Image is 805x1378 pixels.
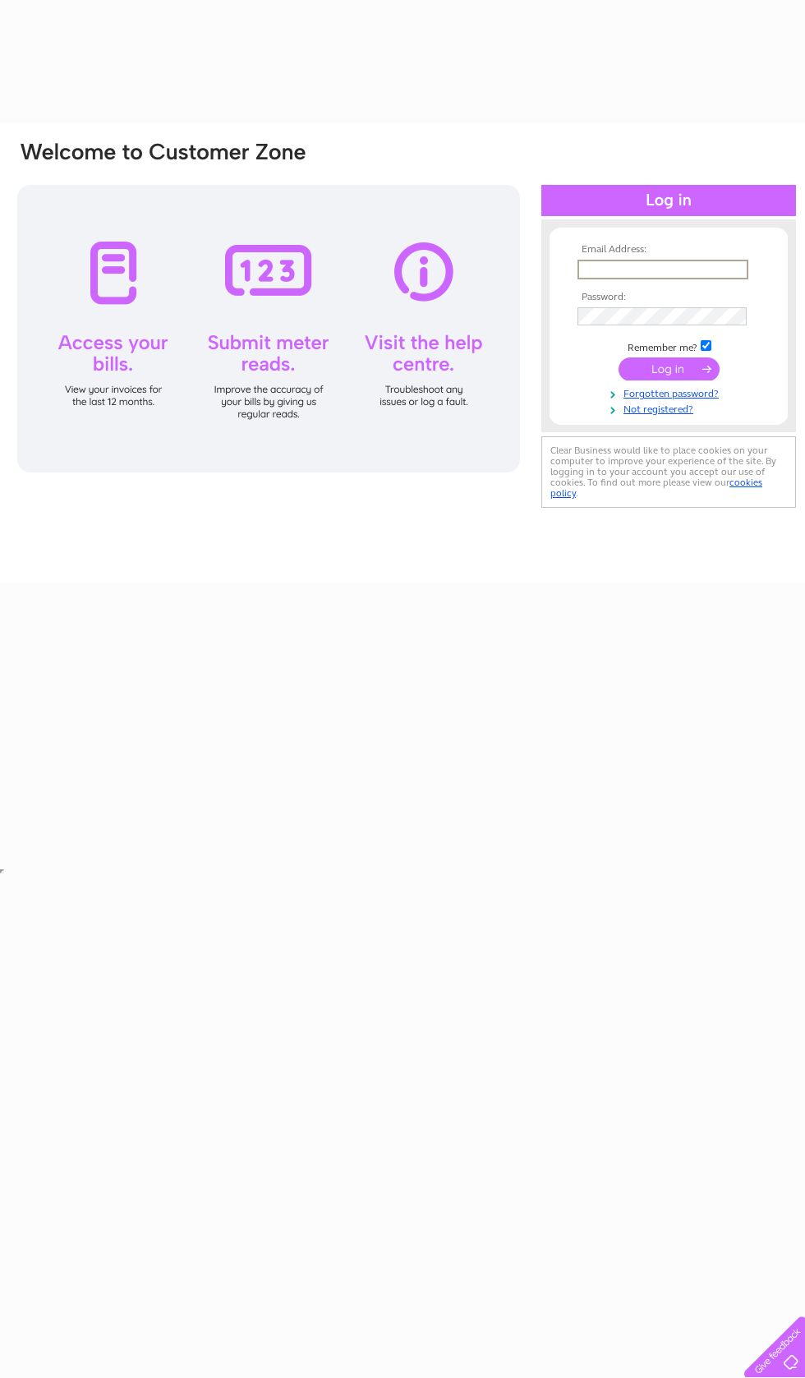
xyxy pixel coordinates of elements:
a: Not registered? [577,400,764,416]
a: Forgotten password? [577,385,764,400]
th: Email Address: [573,244,764,256]
a: cookies policy [550,477,762,499]
td: Remember me? [573,338,764,354]
th: Password: [573,292,764,303]
input: Submit [619,357,720,380]
div: Clear Business would like to place cookies on your computer to improve your experience of the sit... [541,436,796,508]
